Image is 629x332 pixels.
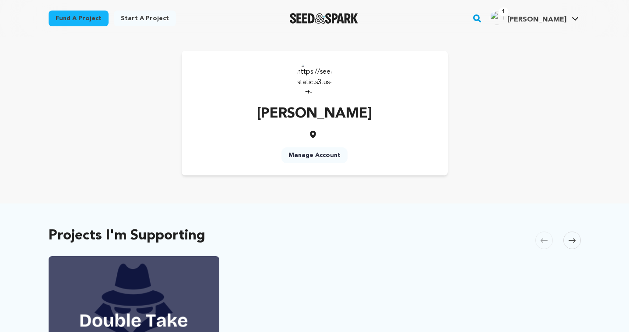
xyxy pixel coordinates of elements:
[257,104,372,125] p: [PERSON_NAME]
[490,11,504,25] img: ACg8ocKVbJ85-bdsaJFAfEibX_r--xCTdD7XKYx78wcP_LcCFH0CNMto=s96-c
[507,16,566,23] span: [PERSON_NAME]
[488,9,580,28] span: O'Malley A.'s Profile
[49,11,109,26] a: Fund a project
[49,230,205,242] h2: Projects I'm Supporting
[499,7,509,16] span: 1
[490,11,566,25] div: O'Malley A.'s Profile
[290,13,358,24] a: Seed&Spark Homepage
[114,11,176,26] a: Start a project
[297,60,332,95] img: https://seedandspark-static.s3.us-east-2.amazonaws.com/images/User/002/299/445/medium/ACg8ocKVbJ8...
[290,13,358,24] img: Seed&Spark Logo Dark Mode
[281,147,348,163] a: Manage Account
[488,9,580,25] a: O'Malley A.'s Profile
